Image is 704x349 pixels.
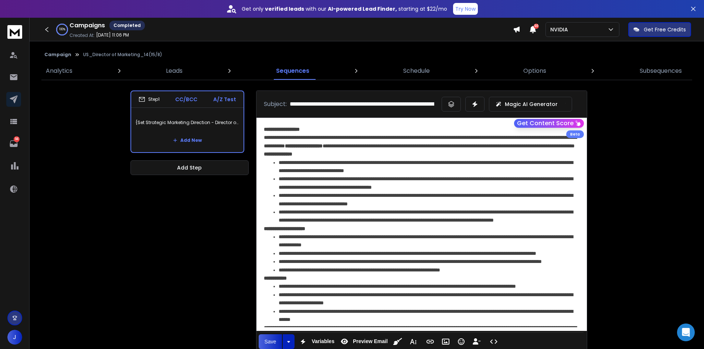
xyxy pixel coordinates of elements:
p: 94 [14,136,20,142]
p: Subsequences [640,66,682,75]
button: Campaign [44,52,71,58]
a: Leads [161,62,187,80]
div: Open Intercom Messenger [677,324,695,341]
p: Sequences [276,66,309,75]
button: Insert Unsubscribe Link [470,334,484,349]
p: CC/BCC [175,96,197,103]
img: logo [7,25,22,39]
p: {Set Strategic Marketing Direction - Director of Marketing at NVIDIA |Oversee Global Campaign Exe... [136,112,239,133]
h1: Campaigns [69,21,105,30]
a: Subsequences [635,62,686,80]
button: Code View [487,334,501,349]
button: Clean HTML [391,334,405,349]
p: Analytics [46,66,72,75]
button: Get Content Score [514,119,584,128]
button: Emoticons [454,334,468,349]
p: NVIDIA [550,26,571,33]
button: Magic AI Generator [489,97,572,112]
button: Save [259,334,282,349]
p: US_Director of Marketing_14(15/8) [83,52,162,58]
a: Analytics [41,62,77,80]
strong: AI-powered Lead Finder, [328,5,397,13]
p: Get only with our starting at $22/mo [242,5,447,13]
p: Leads [166,66,183,75]
button: More Text [406,334,420,349]
span: Variables [310,338,336,345]
p: Subject: [264,100,287,109]
p: A/Z Test [213,96,236,103]
div: Beta [566,130,584,138]
p: [DATE] 11:06 PM [96,32,129,38]
span: Preview Email [351,338,389,345]
p: 100 % [59,27,65,32]
button: Try Now [453,3,478,15]
a: Schedule [399,62,434,80]
a: 94 [6,136,21,151]
div: Step 1 [139,96,160,103]
button: Add Step [130,160,249,175]
button: Add New [167,133,208,148]
button: Insert Image (Ctrl+P) [439,334,453,349]
button: Variables [296,334,336,349]
strong: verified leads [265,5,304,13]
button: Get Free Credits [628,22,691,37]
p: Schedule [403,66,430,75]
button: Preview Email [337,334,389,349]
span: 50 [534,24,539,29]
p: Try Now [455,5,476,13]
p: Options [523,66,546,75]
a: Sequences [272,62,314,80]
button: J [7,330,22,345]
p: Magic AI Generator [505,100,558,108]
button: Insert Link (Ctrl+K) [423,334,437,349]
li: Step1CC/BCCA/Z Test{Set Strategic Marketing Direction - Director of Marketing at NVIDIA |Oversee ... [130,90,244,153]
p: Get Free Credits [644,26,686,33]
a: Options [519,62,551,80]
div: Completed [109,21,145,30]
p: Created At: [69,32,95,38]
